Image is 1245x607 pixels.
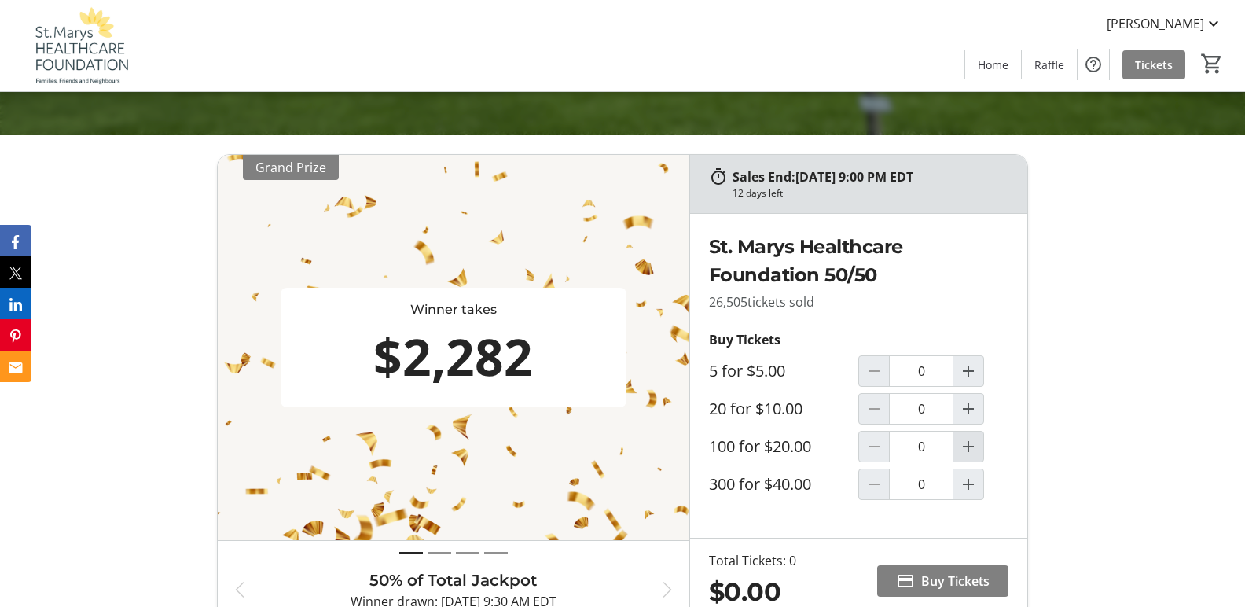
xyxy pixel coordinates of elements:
button: Increment by one [953,469,983,499]
button: Help [1078,49,1109,80]
button: Increment by one [953,356,983,386]
button: [PERSON_NAME] [1094,11,1236,36]
button: Cart [1198,50,1226,78]
div: Total Tickets: 0 [709,551,796,570]
h2: St. Marys Healthcare Foundation 50/50 [709,233,1008,289]
span: Buy Tickets [921,572,990,590]
span: Sales End: [733,168,795,186]
button: Draw 1 [399,544,423,562]
label: 20 for $10.00 [709,399,802,418]
div: 12 days left [733,186,783,200]
a: Raffle [1022,50,1077,79]
span: Tickets [1135,57,1173,73]
p: 26,505 tickets sold [709,292,1008,311]
button: Increment by one [953,432,983,462]
span: Home [978,57,1008,73]
a: Tickets [1122,50,1185,79]
strong: Buy Tickets [709,331,780,348]
button: Increment by one [953,394,983,424]
div: $2,282 [287,319,620,395]
img: St. Marys Healthcare Foundation's Logo [9,6,149,85]
span: [DATE] 9:00 PM EDT [795,168,913,186]
label: 100 for $20.00 [709,437,811,456]
span: [PERSON_NAME] [1107,14,1204,33]
div: Winner takes [287,300,620,319]
button: Draw 2 [428,544,451,562]
label: 300 for $40.00 [709,475,811,494]
h3: 50% of Total Jackpot [262,568,645,592]
img: 50/50 Prize [218,155,689,540]
button: Draw 4 [484,544,508,562]
button: Draw 3 [456,544,479,562]
span: Raffle [1034,57,1064,73]
button: Buy Tickets [877,565,1008,597]
label: 5 for $5.00 [709,362,785,381]
div: Grand Prize [243,155,339,180]
a: Home [965,50,1021,79]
